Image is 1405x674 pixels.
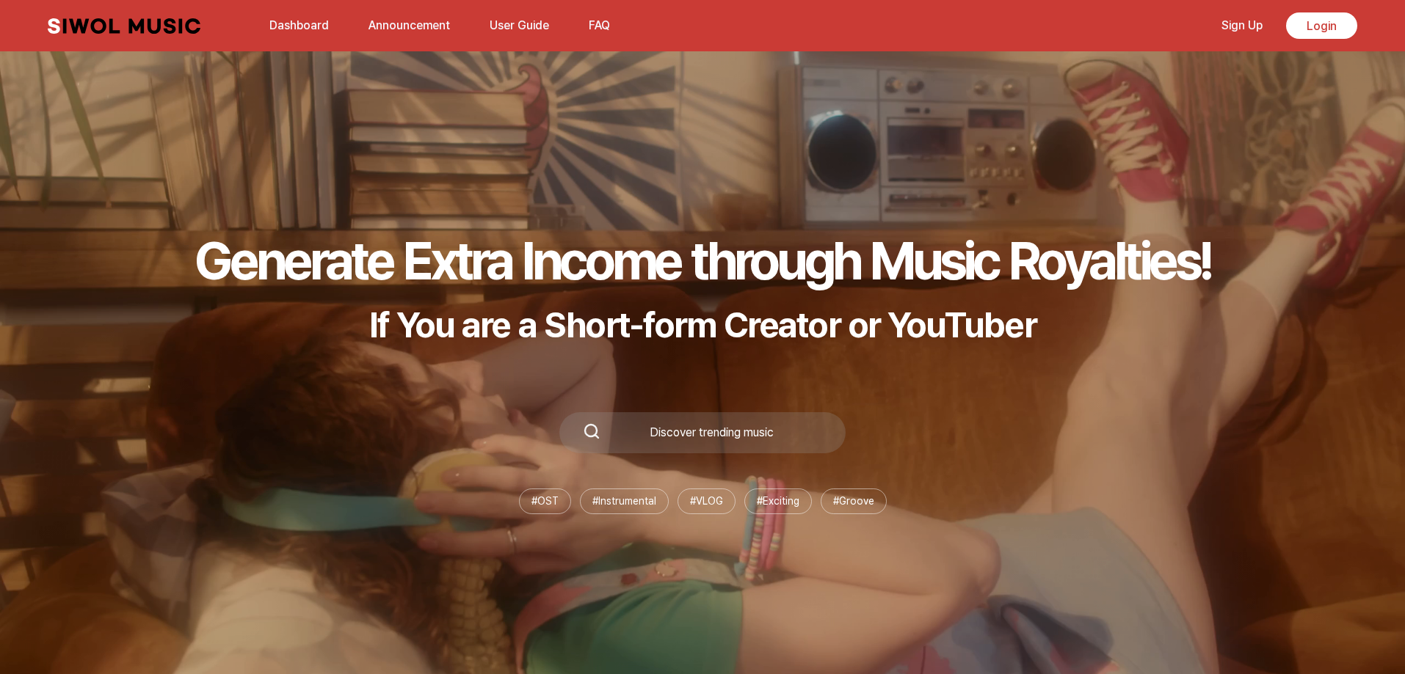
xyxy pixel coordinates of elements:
button: FAQ [580,8,619,43]
li: # Instrumental [580,488,669,514]
a: Dashboard [261,10,338,41]
a: Sign Up [1213,10,1271,41]
li: # Groove [821,488,887,514]
a: Announcement [360,10,459,41]
li: # OST [519,488,571,514]
li: # Exciting [744,488,812,514]
h1: Generate Extra Income through Music Royalties! [195,229,1210,292]
a: Login [1286,12,1357,39]
div: Discover trending music [600,427,822,439]
a: User Guide [481,10,558,41]
p: If You are a Short-form Creator or YouTuber [195,304,1210,346]
li: # VLOG [678,488,736,514]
